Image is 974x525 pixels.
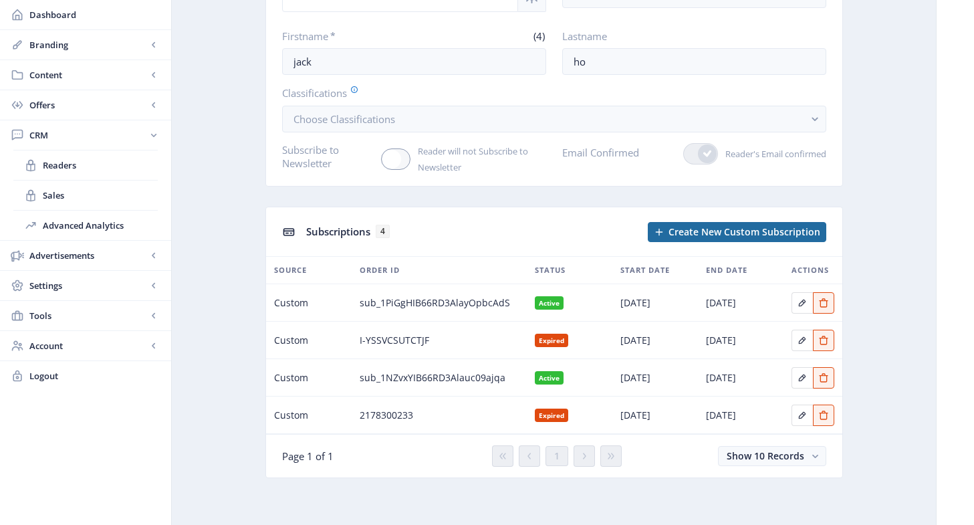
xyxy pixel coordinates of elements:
[282,48,546,75] input: Enter reader’s firstname
[43,219,158,232] span: Advanced Analytics
[727,449,804,462] span: Show 10 Records
[29,339,147,352] span: Account
[535,262,566,278] span: Status
[29,98,147,112] span: Offers
[620,407,650,423] span: [DATE]
[792,370,813,383] a: Edit page
[620,332,650,348] span: [DATE]
[706,262,747,278] span: End Date
[718,146,826,162] span: Reader's Email confirmed
[535,334,569,347] nb-badge: Expired
[562,143,639,162] label: Email Confirmed
[706,407,736,423] span: [DATE]
[274,262,307,278] span: Source
[360,332,429,348] span: I-YSSVCSUTCTJF
[620,370,650,386] span: [DATE]
[29,68,147,82] span: Content
[792,262,829,278] span: Actions
[706,332,736,348] span: [DATE]
[792,295,813,308] a: Edit page
[29,279,147,292] span: Settings
[410,143,546,175] span: Reader will not Subscribe to Newsletter
[535,371,564,385] nb-badge: Active
[274,407,308,423] span: Custom
[792,332,813,345] a: Edit page
[531,29,546,43] span: (4)
[535,409,569,422] nb-badge: Expired
[813,332,834,345] a: Edit page
[29,38,147,51] span: Branding
[274,332,308,348] span: Custom
[13,150,158,180] a: Readers
[562,48,826,75] input: Enter reader’s lastname
[718,446,826,466] button: Show 10 Records
[29,309,147,322] span: Tools
[306,225,370,238] span: Subscriptions
[29,369,160,383] span: Logout
[282,29,409,43] label: Firstname
[813,407,834,420] a: Edit page
[360,262,400,278] span: Order ID
[640,222,826,242] a: New page
[668,227,820,237] span: Create New Custom Subscription
[265,207,843,478] app-collection-view: Subscriptions
[376,225,390,238] span: 4
[282,106,826,132] button: Choose Classifications
[792,407,813,420] a: Edit page
[29,128,147,142] span: CRM
[293,112,395,126] span: Choose Classifications
[813,370,834,383] a: Edit page
[274,295,308,311] span: Custom
[274,370,308,386] span: Custom
[706,370,736,386] span: [DATE]
[282,449,334,463] span: Page 1 of 1
[13,181,158,210] a: Sales
[43,159,158,172] span: Readers
[360,407,413,423] span: 2178300233
[29,8,160,21] span: Dashboard
[813,295,834,308] a: Edit page
[535,296,564,310] nb-badge: Active
[13,211,158,240] a: Advanced Analytics
[620,295,650,311] span: [DATE]
[648,222,826,242] button: Create New Custom Subscription
[545,446,568,466] button: 1
[360,295,510,311] span: sub_1PiGgHIB66RD3AlayOpbcAdS
[29,249,147,262] span: Advertisements
[282,86,816,100] label: Classifications
[620,262,670,278] span: Start Date
[43,189,158,202] span: Sales
[282,143,371,170] label: Subscribe to Newsletter
[706,295,736,311] span: [DATE]
[360,370,505,386] span: sub_1NZvxYIB66RD3Alauc09ajqa
[554,451,560,461] span: 1
[562,29,816,43] label: Lastname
